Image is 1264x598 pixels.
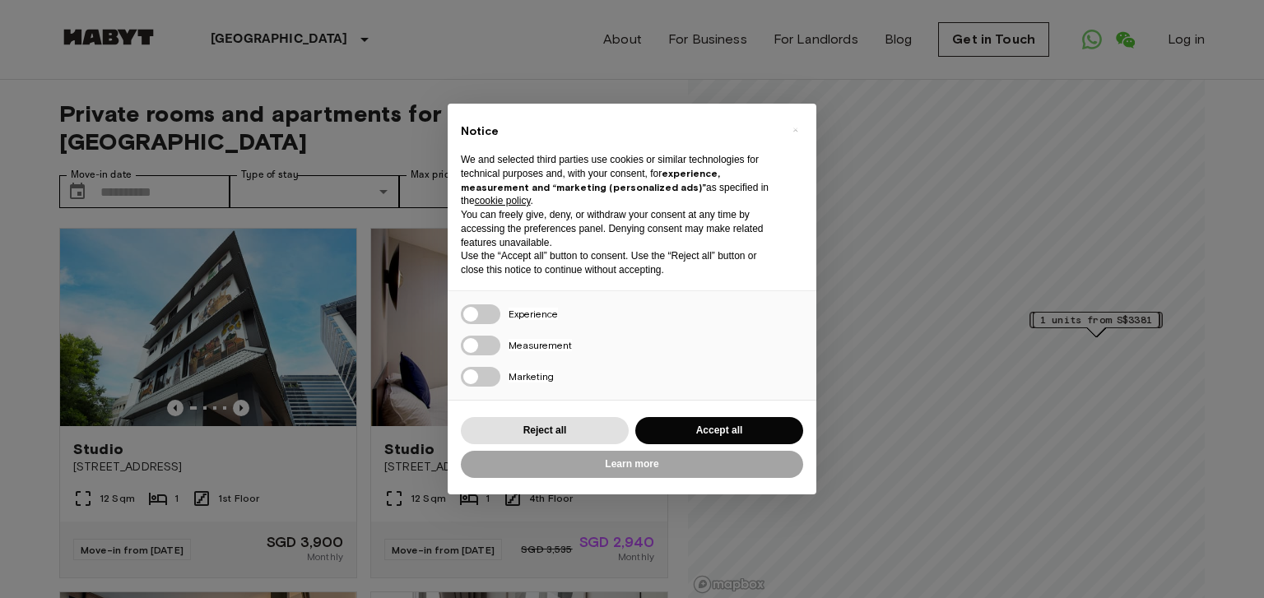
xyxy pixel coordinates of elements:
p: We and selected third parties use cookies or similar technologies for technical purposes and, wit... [461,153,777,208]
p: You can freely give, deny, or withdraw your consent at any time by accessing the preferences pane... [461,208,777,249]
h2: Notice [461,123,777,140]
p: Use the “Accept all” button to consent. Use the “Reject all” button or close this notice to conti... [461,249,777,277]
strong: experience, measurement and “marketing (personalized ads)” [461,167,720,193]
span: × [792,120,798,140]
a: cookie policy [475,195,531,206]
button: Accept all [635,417,803,444]
button: Learn more [461,451,803,478]
span: Experience [509,308,558,320]
span: Measurement [509,339,572,351]
button: Reject all [461,417,629,444]
button: Close this notice [782,117,808,143]
span: Marketing [509,370,554,382]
